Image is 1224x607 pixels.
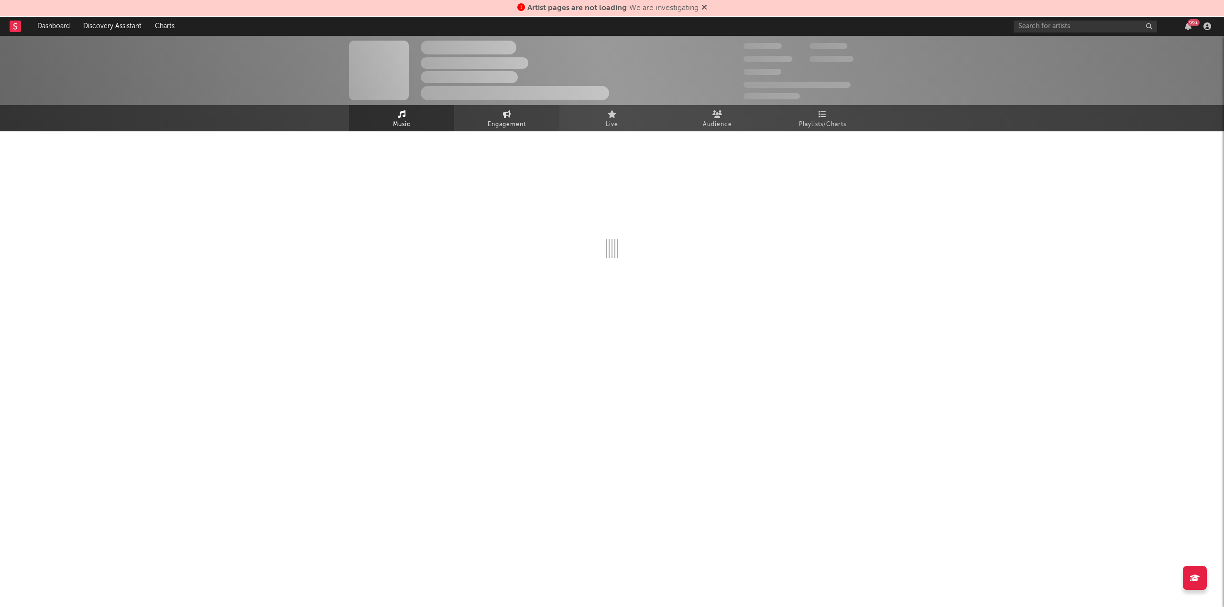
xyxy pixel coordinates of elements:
[743,56,792,62] span: 50.000.000
[76,17,148,36] a: Discovery Assistant
[31,17,76,36] a: Dashboard
[349,105,454,131] a: Music
[606,119,618,130] span: Live
[665,105,770,131] a: Audience
[527,4,699,12] span: : We are investigating
[743,82,851,88] span: 50.000.000 Monthly Listeners
[393,119,411,130] span: Music
[809,56,853,62] span: 1.000.000
[743,43,782,49] span: 300.000
[703,119,732,130] span: Audience
[809,43,847,49] span: 100.000
[1185,22,1191,30] button: 99+
[559,105,665,131] a: Live
[488,119,526,130] span: Engagement
[527,4,627,12] span: Artist pages are not loading
[454,105,559,131] a: Engagement
[148,17,181,36] a: Charts
[770,105,875,131] a: Playlists/Charts
[1188,19,1200,26] div: 99 +
[701,4,707,12] span: Dismiss
[743,69,781,75] span: 100.000
[1014,21,1157,32] input: Search for artists
[799,119,846,130] span: Playlists/Charts
[743,93,800,99] span: Jump Score: 85.0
